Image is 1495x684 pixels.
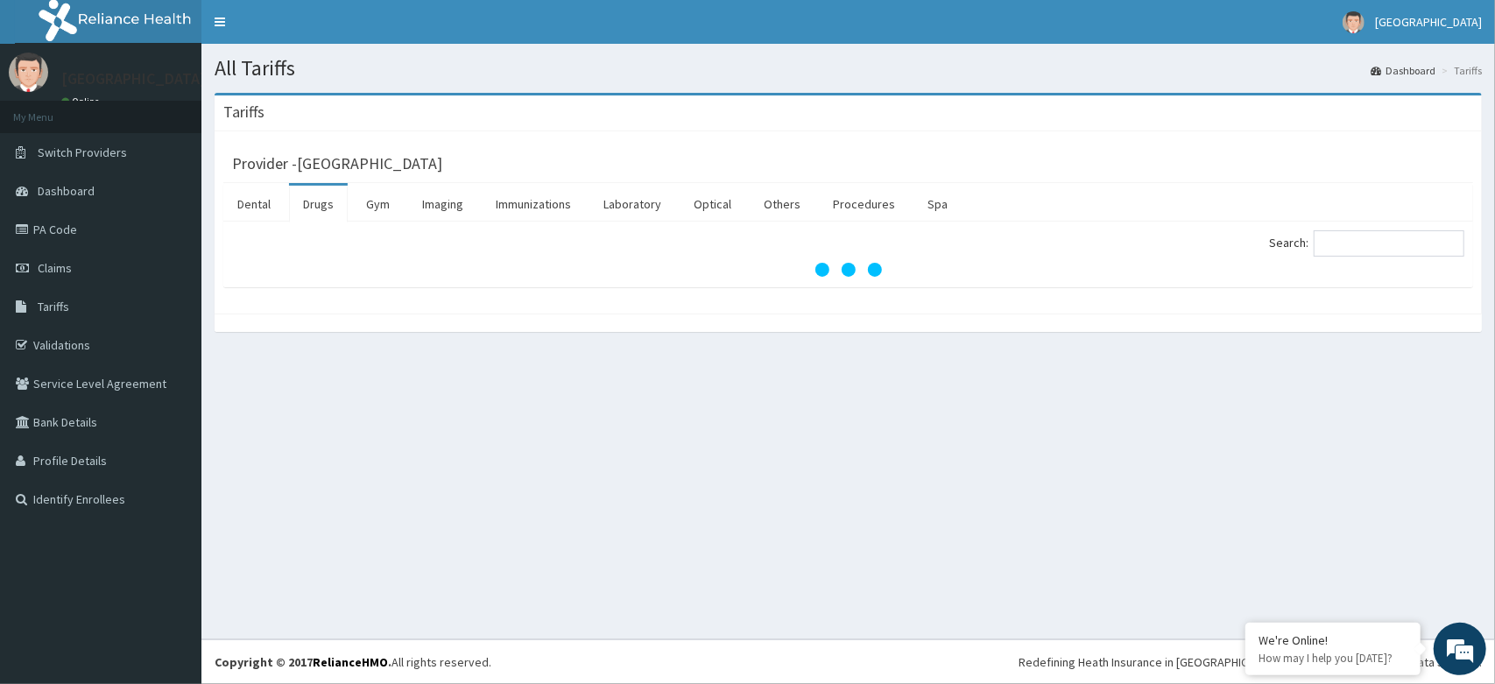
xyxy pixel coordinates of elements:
[32,88,71,131] img: d_794563401_company_1708531726252_794563401
[61,71,206,87] p: [GEOGRAPHIC_DATA]
[680,186,745,222] a: Optical
[232,156,442,172] h3: Provider - [GEOGRAPHIC_DATA]
[408,186,477,222] a: Imaging
[38,183,95,199] span: Dashboard
[1371,63,1435,78] a: Dashboard
[102,221,242,398] span: We're online!
[61,95,103,108] a: Online
[1375,14,1482,30] span: [GEOGRAPHIC_DATA]
[215,654,391,670] strong: Copyright © 2017 .
[38,145,127,160] span: Switch Providers
[201,639,1495,684] footer: All rights reserved.
[814,235,884,305] svg: audio-loading
[287,9,329,51] div: Minimize live chat window
[1259,651,1407,666] p: How may I help you today?
[313,654,388,670] a: RelianceHMO
[289,186,348,222] a: Drugs
[352,186,404,222] a: Gym
[215,57,1482,80] h1: All Tariffs
[1269,230,1464,257] label: Search:
[1437,63,1482,78] li: Tariffs
[9,478,334,539] textarea: Type your message and hit 'Enter'
[223,104,264,120] h3: Tariffs
[913,186,962,222] a: Spa
[1259,632,1407,648] div: We're Online!
[1314,230,1464,257] input: Search:
[223,186,285,222] a: Dental
[750,186,814,222] a: Others
[589,186,675,222] a: Laboratory
[819,186,909,222] a: Procedures
[38,260,72,276] span: Claims
[9,53,48,92] img: User Image
[91,98,294,121] div: Chat with us now
[1019,653,1482,671] div: Redefining Heath Insurance in [GEOGRAPHIC_DATA] using Telemedicine and Data Science!
[38,299,69,314] span: Tariffs
[1343,11,1365,33] img: User Image
[482,186,585,222] a: Immunizations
